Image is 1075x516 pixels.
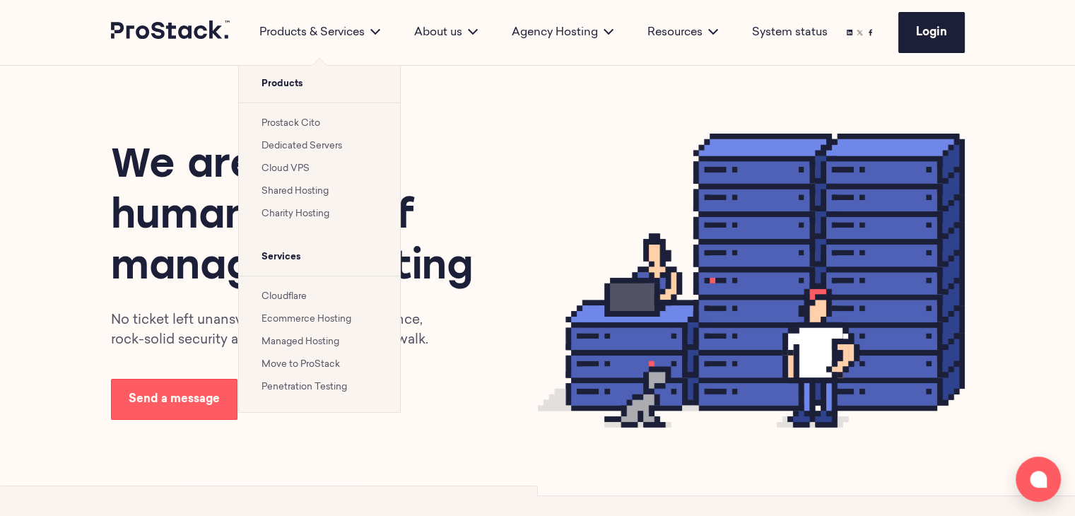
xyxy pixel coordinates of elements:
[916,27,947,38] span: Login
[262,360,340,369] a: Move to ProStack
[262,292,307,301] a: Cloudflare
[752,24,828,41] a: System status
[262,141,342,151] a: Dedicated Servers
[239,239,400,276] span: Services
[239,66,400,102] span: Products
[495,24,630,41] div: Agency Hosting
[262,337,339,346] a: Managed Hosting
[262,315,351,324] a: Ecommerce Hosting
[630,24,735,41] div: Resources
[1016,457,1061,502] button: Open chat window
[262,164,310,173] a: Cloud VPS
[129,394,220,405] span: Send a message
[262,187,329,196] a: Shared Hosting
[262,382,347,392] a: Penetration Testing
[111,20,231,45] a: Prostack logo
[242,24,397,41] div: Products & Services
[262,209,329,218] a: Charity Hosting
[111,141,487,294] h1: We are the human face of managed hosting
[111,379,237,420] a: Send a message
[898,12,965,53] a: Login
[111,311,450,351] p: No ticket left unanswered. Superior performance, rock-solid security and a team that walks the walk.
[397,24,495,41] div: About us
[262,119,320,128] a: Prostack Cito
